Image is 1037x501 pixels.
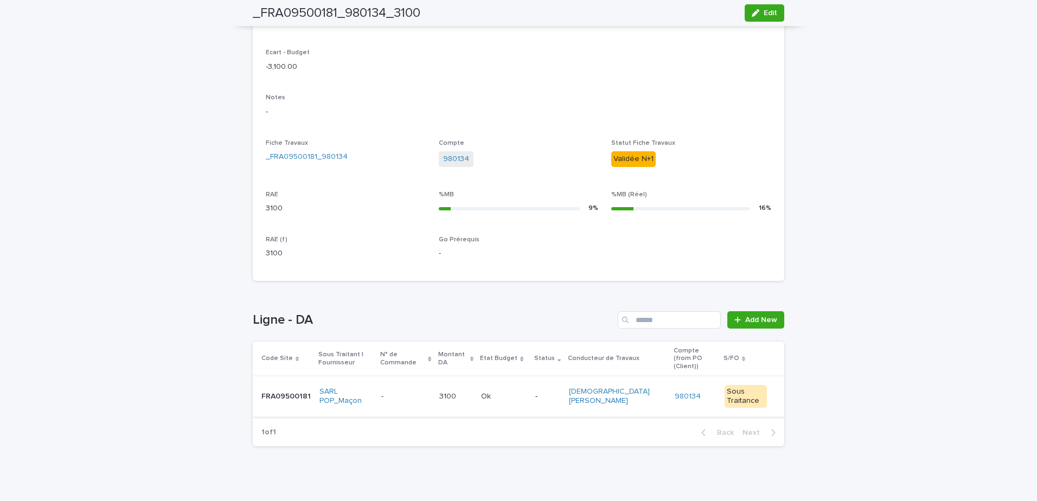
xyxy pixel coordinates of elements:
[443,153,469,165] a: 980134
[439,236,479,243] span: Go Prérequis
[253,376,784,417] tr: FRA09500181FRA09500181 SARL POP_Maçon -- 31003100 OkOk -[DEMOGRAPHIC_DATA][PERSON_NAME] 980134 So...
[481,390,493,401] p: Ok
[745,4,784,22] button: Edit
[764,9,777,17] span: Edit
[266,94,285,101] span: Notes
[675,392,701,401] a: 980134
[266,61,426,73] p: -3,100.00
[266,191,278,198] span: RAE
[611,191,647,198] span: %MB (Réel)
[318,349,374,369] p: Sous Traitant | Fournisseur
[253,312,613,328] h1: Ligne - DA
[439,390,458,401] p: 3100
[266,106,771,118] p: -
[439,248,599,259] p: -
[724,352,739,364] p: S/FO
[710,429,734,436] span: Back
[727,311,784,329] a: Add New
[611,140,675,146] span: Statut Fiche Travaux
[611,151,656,167] div: Validée N+1
[534,352,555,364] p: Status
[742,429,766,436] span: Next
[381,390,386,401] p: -
[253,419,285,446] p: 1 of 1
[535,392,560,401] p: -
[266,236,287,243] span: RAE (f)
[439,191,454,198] span: %MB
[266,248,426,259] p: 3100
[588,203,598,214] div: 9 %
[266,49,310,56] span: Ecart - Budget
[745,316,777,324] span: Add New
[261,390,313,401] p: FRA09500181
[738,428,784,438] button: Next
[266,203,426,214] p: 3100
[266,140,308,146] span: Fiche Travaux
[439,140,464,146] span: Compte
[569,387,666,406] a: [DEMOGRAPHIC_DATA][PERSON_NAME]
[266,151,348,163] a: _FRA09500181_980134
[480,352,517,364] p: Etat Budget
[693,428,738,438] button: Back
[438,349,468,369] p: Montant DA
[759,203,771,214] div: 16 %
[618,311,721,329] input: Search
[725,385,767,408] div: Sous Traitance
[261,352,293,364] p: Code Site
[568,352,639,364] p: Conducteur de Travaux
[674,345,717,372] p: Compte (from PO (Client))
[319,387,373,406] a: SARL POP_Maçon
[380,349,426,369] p: N° de Commande
[253,5,420,21] h2: _FRA09500181_980134_3100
